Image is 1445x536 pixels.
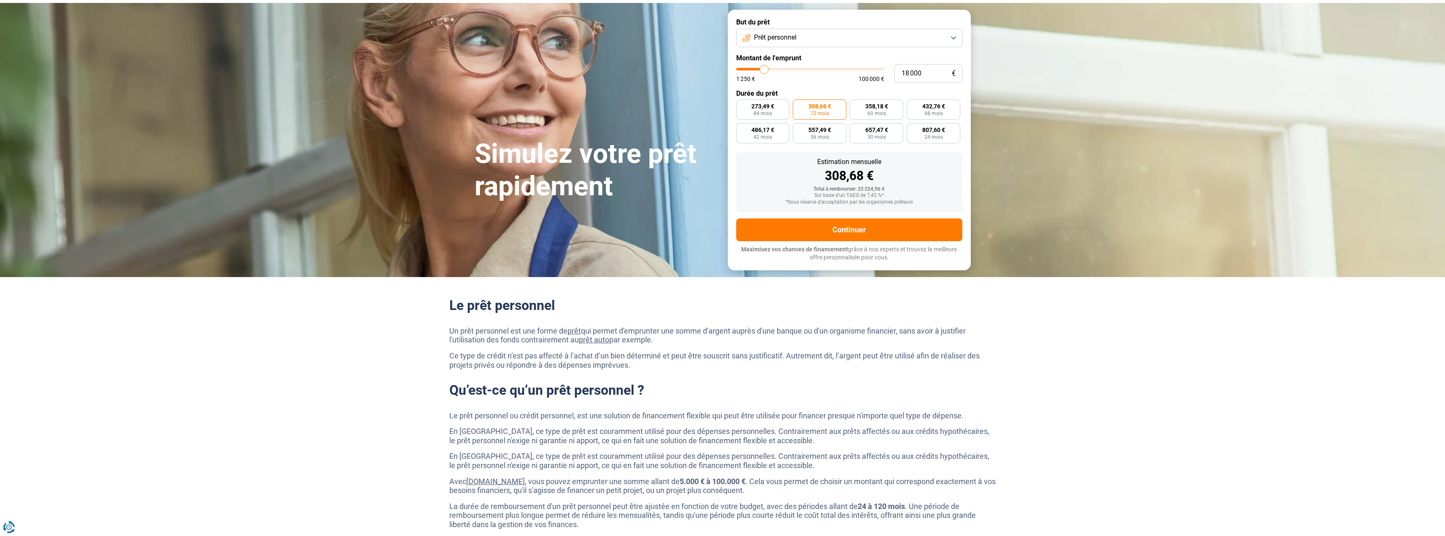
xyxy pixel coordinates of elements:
strong: 24 à 120 mois [858,502,905,511]
span: 486,17 € [751,127,774,133]
a: prêt [567,326,581,335]
span: 432,76 € [922,103,945,109]
span: 30 mois [867,135,886,140]
div: 308,68 € [743,170,956,182]
span: 308,68 € [808,103,831,109]
p: En [GEOGRAPHIC_DATA], ce type de prêt est couramment utilisé pour des dépenses personnelles. Cont... [449,452,996,470]
span: 100 000 € [859,76,884,82]
span: 84 mois [754,111,772,116]
span: Prêt personnel [754,33,797,42]
span: 557,49 € [808,127,831,133]
span: 657,47 € [865,127,888,133]
div: *Sous réserve d'acceptation par les organismes prêteurs [743,199,956,205]
p: Avec , vous pouvez emprunter une somme allant de . Cela vous permet de choisir un montant qui cor... [449,477,996,495]
div: Estimation mensuelle [743,159,956,165]
a: prêt auto [579,335,609,344]
label: Montant de l'emprunt [736,54,962,62]
p: La durée de remboursement d'un prêt personnel peut être ajustée en fonction de votre budget, avec... [449,502,996,529]
span: 1 250 € [736,76,755,82]
span: Maximisez vos chances de financement [741,246,848,253]
p: Le prêt personnel ou crédit personnel, est une solution de financement flexible qui peut être uti... [449,411,996,420]
label: But du prêt [736,18,962,26]
strong: 5.000 € à 100.000 € [680,477,745,486]
span: 358,18 € [865,103,888,109]
label: Durée du prêt [736,89,962,97]
span: 42 mois [754,135,772,140]
p: Ce type de crédit n’est pas affecté à l’achat d’un bien déterminé et peut être souscrit sans just... [449,351,996,369]
button: Prêt personnel [736,29,962,47]
h2: Qu’est-ce qu’un prêt personnel ? [449,382,996,398]
p: En [GEOGRAPHIC_DATA], ce type de prêt est couramment utilisé pour des dépenses personnelles. Cont... [449,427,996,445]
h1: Simulez votre prêt rapidement [475,138,718,203]
span: 24 mois [924,135,943,140]
p: Un prêt personnel est une forme de qui permet d'emprunter une somme d'argent auprès d'une banque ... [449,326,996,345]
span: 273,49 € [751,103,774,109]
div: Sur base d'un TAEG de 7,45 %* [743,193,956,199]
span: € [952,70,956,77]
h2: Le prêt personnel [449,297,996,313]
a: [DOMAIN_NAME] [466,477,525,486]
span: 60 mois [867,111,886,116]
p: grâce à nos experts et trouvez la meilleure offre personnalisée pour vous. [736,245,962,262]
span: 807,60 € [922,127,945,133]
span: 36 mois [810,135,829,140]
span: 48 mois [924,111,943,116]
span: 72 mois [810,111,829,116]
div: Total à rembourser: 22 224,96 € [743,186,956,192]
button: Continuer [736,218,962,241]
